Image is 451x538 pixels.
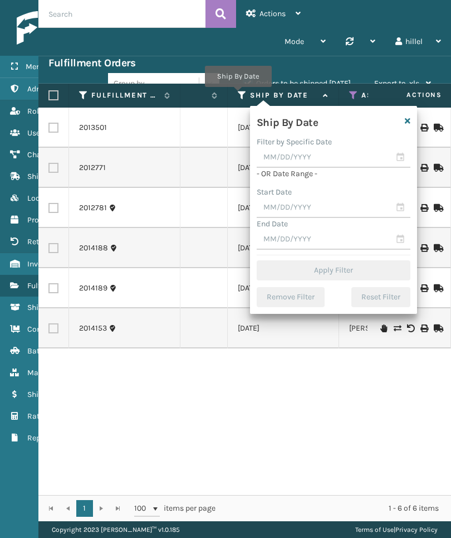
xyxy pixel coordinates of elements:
[27,324,66,334] span: Containers
[395,526,438,534] a: Privacy Policy
[79,162,106,173] a: 2012771
[420,124,427,132] i: Print Label
[27,215,58,225] span: Products
[228,148,339,188] td: [DATE]
[79,323,107,334] a: 2014153
[17,11,122,45] img: logo
[27,237,88,246] span: Return Addresses
[434,204,440,212] i: Mark as Shipped
[351,287,410,307] button: Reset Filter
[257,168,410,180] div: - OR Date Range -
[228,308,339,348] td: [DATE]
[79,283,107,294] a: 2014189
[257,287,325,307] button: Remove Filter
[27,281,90,290] span: Fulfillment Orders
[420,324,427,332] i: Print Label
[231,503,439,514] div: 1 - 6 of 6 items
[434,164,440,172] i: Mark as Shipped
[420,244,427,252] i: Print Label
[243,79,351,88] label: Orders to be shipped [DATE]
[91,90,159,100] label: Fulfillment Order Id
[257,113,318,129] h4: Ship By Date
[27,193,57,203] span: Lookups
[420,204,427,212] i: Print Label
[48,56,135,70] h3: Fulfillment Orders
[361,90,429,100] label: Assigned Warehouse
[27,172,88,181] span: Shipping Carriers
[27,259,60,269] span: Inventory
[228,228,339,268] td: [DATE]
[134,500,215,517] span: items per page
[395,28,441,56] div: hillel
[257,187,292,197] label: Start Date
[259,9,286,18] span: Actions
[27,84,80,94] span: Administration
[257,137,332,147] label: Filter by Specific Date
[79,202,107,214] a: 2012781
[228,108,339,148] td: [DATE]
[134,503,151,514] span: 100
[27,128,47,138] span: Users
[371,86,449,104] span: Actions
[27,390,79,399] span: Shipment Cost
[339,308,450,348] td: [PERSON_NAME]
[26,62,45,71] span: Menu
[76,500,93,517] a: 1
[257,148,410,168] input: MM/DD/YYYY
[228,268,339,308] td: [DATE]
[27,106,47,116] span: Roles
[374,79,419,88] span: Export to .xls
[27,368,96,377] span: Marketplace Orders
[257,260,410,280] button: Apply Filter
[79,243,108,254] a: 2014188
[434,284,440,292] i: Mark as Shipped
[355,521,438,538] div: |
[257,198,410,218] input: MM/DD/YYYY
[228,188,339,228] td: [DATE]
[27,150,60,159] span: Channels
[257,219,288,229] label: End Date
[434,324,440,332] i: Mark as Shipped
[27,433,55,443] span: Reports
[434,244,440,252] i: Mark as Shipped
[250,90,317,100] label: Ship By Date
[394,324,400,332] i: Change shipping
[355,526,394,534] a: Terms of Use
[257,230,410,250] input: MM/DD/YYYY
[420,164,427,172] i: Print Label
[27,303,86,312] span: Shipment Status
[27,411,82,421] span: Rate Calculator
[380,324,387,332] i: On Hold
[407,324,414,332] i: Void Label
[434,124,440,132] i: Mark as Shipped
[114,77,145,89] div: Group by
[420,284,427,292] i: Print Label
[27,346,56,356] span: Batches
[52,521,180,538] p: Copyright 2023 [PERSON_NAME]™ v 1.0.185
[79,122,107,133] a: 2013501
[285,37,304,46] span: Mode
